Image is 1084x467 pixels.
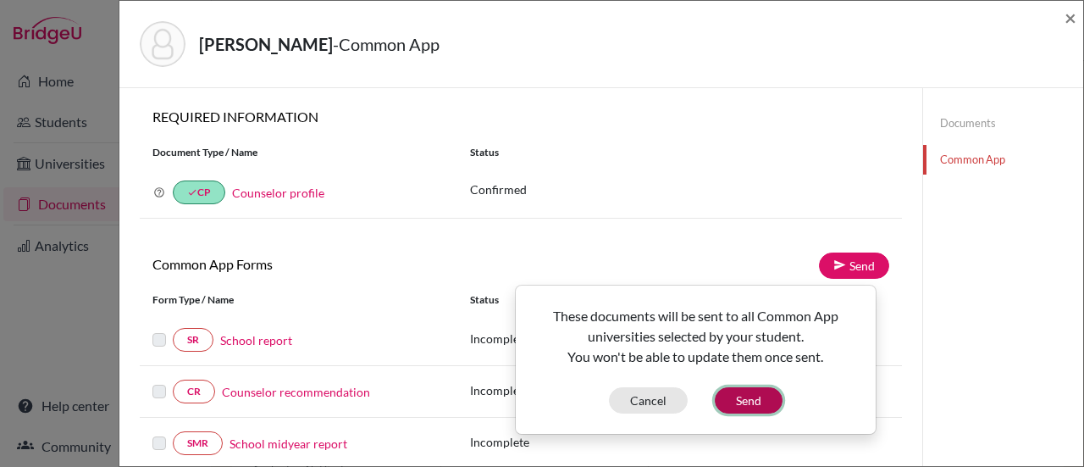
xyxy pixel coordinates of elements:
[222,383,370,401] a: Counselor recommendation
[140,292,457,308] div: Form Type / Name
[140,145,457,160] div: Document Type / Name
[470,381,644,399] p: Incomplete
[333,34,440,54] span: - Common App
[173,328,213,352] a: SR
[470,292,644,308] div: Status
[232,186,324,200] a: Counselor profile
[1065,8,1076,28] button: Close
[715,387,783,414] button: Send
[515,285,877,435] div: Send
[470,433,644,451] p: Incomplete
[173,181,225,204] a: doneCP
[173,431,223,455] a: SMR
[173,380,215,403] a: CR
[187,187,197,197] i: done
[230,435,347,453] a: School midyear report
[140,256,521,272] h6: Common App Forms
[457,145,902,160] div: Status
[199,34,333,54] strong: [PERSON_NAME]
[923,145,1083,175] a: Common App
[923,108,1083,138] a: Documents
[470,330,644,347] p: Incomplete
[1065,5,1076,30] span: ×
[819,253,889,279] a: Send
[609,387,688,414] button: Cancel
[140,108,902,125] h6: REQUIRED INFORMATION
[470,181,889,198] p: Confirmed
[529,306,862,367] p: These documents will be sent to all Common App universities selected by your student. You won't b...
[220,331,292,349] a: School report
